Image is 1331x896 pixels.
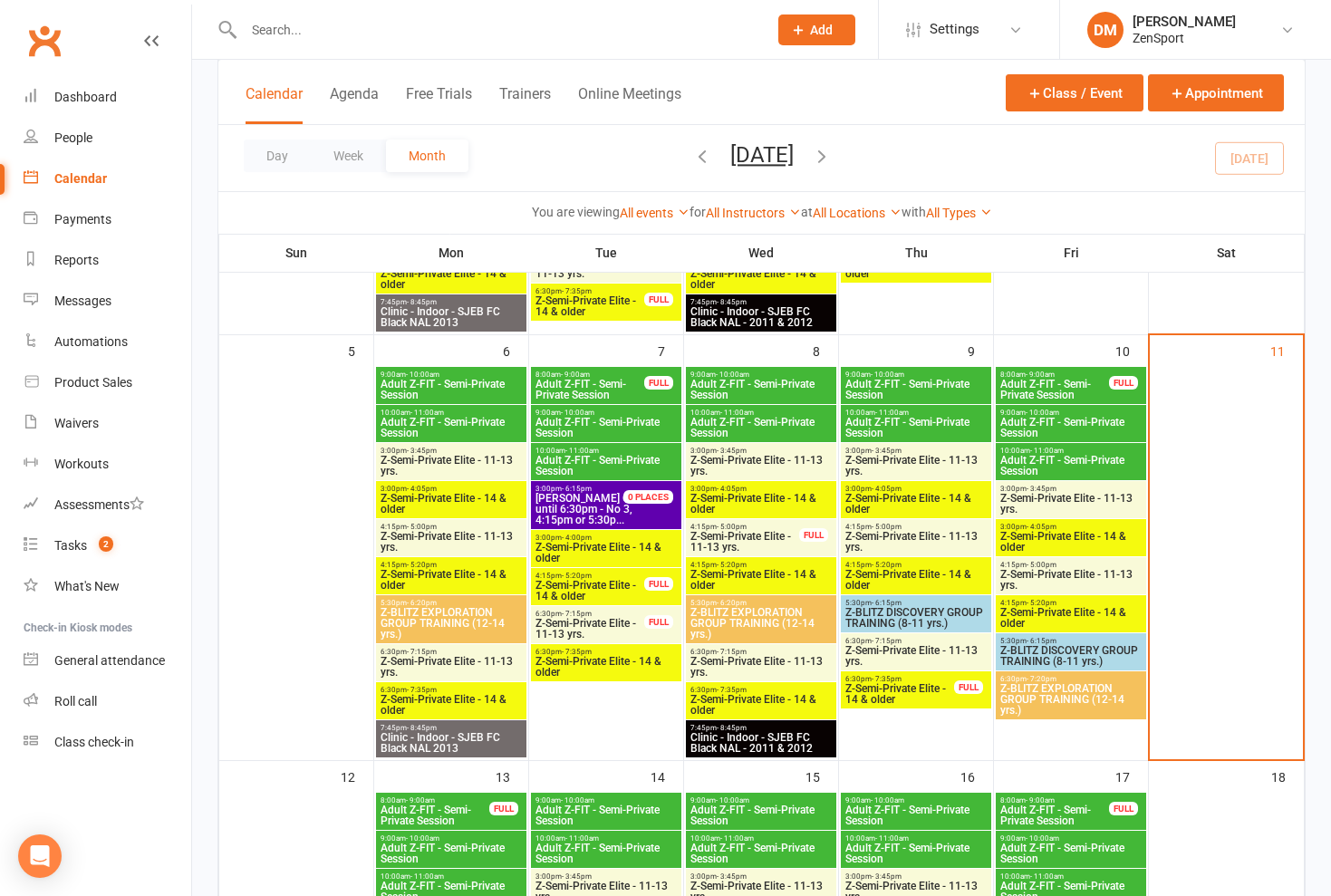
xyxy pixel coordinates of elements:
span: 2 [99,536,113,552]
span: 9:00am [535,409,678,417]
a: Workouts [24,444,191,485]
div: 9 [968,335,993,365]
span: - 8:45pm [407,298,437,306]
th: Mon [374,234,529,272]
span: - 7:15pm [407,648,437,656]
span: Clinic - Indoor - SJEB FC Black NAL 2013 [380,732,523,754]
div: 13 [496,761,528,791]
span: - 8:45pm [717,724,747,732]
span: - 6:15pm [562,485,592,493]
span: 6:30pm [380,686,523,694]
div: 10 [1115,335,1148,365]
span: Z-Semi-Private Elite - 11-13 yrs. [380,531,523,553]
span: 3:00pm [690,447,833,455]
span: - 3:45pm [1027,485,1056,493]
span: - 10:00am [406,371,439,379]
span: Adult Z-FIT - Semi-Private Session [844,417,988,438]
strong: with [902,205,926,219]
span: 9:00am [380,834,523,843]
div: FULL [644,577,673,591]
span: Clinic - Indoor - SJEB FC Black NAL - 2011 & 2012 [690,306,833,328]
span: 7:45pm [690,724,833,732]
span: - 11:00am [565,447,599,455]
div: What's New [54,579,120,593]
a: All Types [926,206,992,220]
span: 5:30pm [380,599,523,607]
span: Z-Semi-Private Elite - 11-13 yrs. [999,493,1143,515]
span: - 7:20pm [1027,675,1056,683]
span: - 5:20pm [872,561,902,569]
div: Reports [54,253,99,267]
span: Z-Semi-Private Elite - 14 & older [844,569,988,591]
span: 4:15pm [690,561,833,569]
th: Fri [994,234,1149,272]
div: [PERSON_NAME] [1133,14,1236,30]
div: 8 [813,335,838,365]
span: - 3:45pm [872,872,902,881]
span: Add [810,23,833,37]
span: - 5:00pm [872,523,902,531]
span: - 11:00am [1030,447,1064,455]
span: - 11:00am [720,409,754,417]
span: - 7:15pm [872,637,902,645]
span: Z-Semi-Private Elite - 14 & older [690,493,833,515]
span: 10:00am [535,447,678,455]
span: 9:00am [690,796,833,804]
span: Z-Semi-Private Elite - 14 & older [690,268,833,290]
span: 3:00pm [380,447,523,455]
span: Z-Semi-Private Elite - 11-13 yrs. [999,569,1143,591]
span: - 3:45pm [562,872,592,881]
span: - 11:00am [410,872,444,881]
a: Waivers [24,403,191,444]
span: 4:15pm [999,599,1143,607]
span: 10:00am [844,834,988,843]
span: 6:30pm [535,648,678,656]
div: FULL [644,615,673,629]
span: - 11:00am [720,834,754,843]
span: Z-Semi-Private Elite - 11-13 yrs. [380,455,523,477]
span: 4:15pm [380,523,523,531]
span: Adult Z-FIT - Semi-Private Session [380,417,523,438]
span: Adult Z-FIT - Semi-Private Session [535,804,678,826]
span: - 5:00pm [717,523,747,531]
span: - 6:20pm [717,599,747,607]
span: 10:00am [844,409,988,417]
span: Adult Z-FIT - Semi-Private Session [535,417,678,438]
div: Dashboard [54,90,117,104]
div: 18 [1271,761,1304,791]
div: Class check-in [54,735,134,749]
span: 9:00am [999,409,1143,417]
span: 6:30pm [535,287,645,295]
span: 4:15pm [844,523,988,531]
span: - 10:00am [561,409,594,417]
span: Adult Z-FIT - Semi-Private Session [999,417,1143,438]
span: Z-Semi-Private Elite - 14 & older [380,569,523,591]
span: - 10:00am [871,796,904,804]
span: - 3:45pm [872,447,902,455]
span: 6:30pm [999,675,1143,683]
div: 12 [341,761,373,791]
span: Z-BLITZ EXPLORATION GROUP TRAINING (12-14 yrs.) [999,683,1143,716]
a: Automations [24,322,191,362]
span: 6:30pm [535,610,645,618]
strong: at [801,205,813,219]
th: Thu [839,234,994,272]
a: Class kiosk mode [24,722,191,763]
span: 9:00am [999,834,1143,843]
span: 9:00am [535,796,678,804]
span: - 5:00pm [407,523,437,531]
span: - 11:00am [565,834,599,843]
span: Adult Z-FIT - Semi-Private Session [535,379,645,400]
span: - 9:00am [561,371,590,379]
span: 3:00pm [844,447,988,455]
th: Sat [1149,234,1305,272]
span: - 10:00am [1026,409,1059,417]
span: Adult Z-FIT - Semi-Private Session [690,379,833,400]
div: FULL [954,680,983,694]
span: Z-Semi-Private Elite - 14 & older [844,493,988,515]
div: FULL [644,293,673,306]
span: Z-Semi-Private Elite - 11-13 yrs. [690,656,833,678]
span: 10:00am [535,834,678,843]
span: - 3:45pm [407,447,437,455]
button: Month [386,140,468,172]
